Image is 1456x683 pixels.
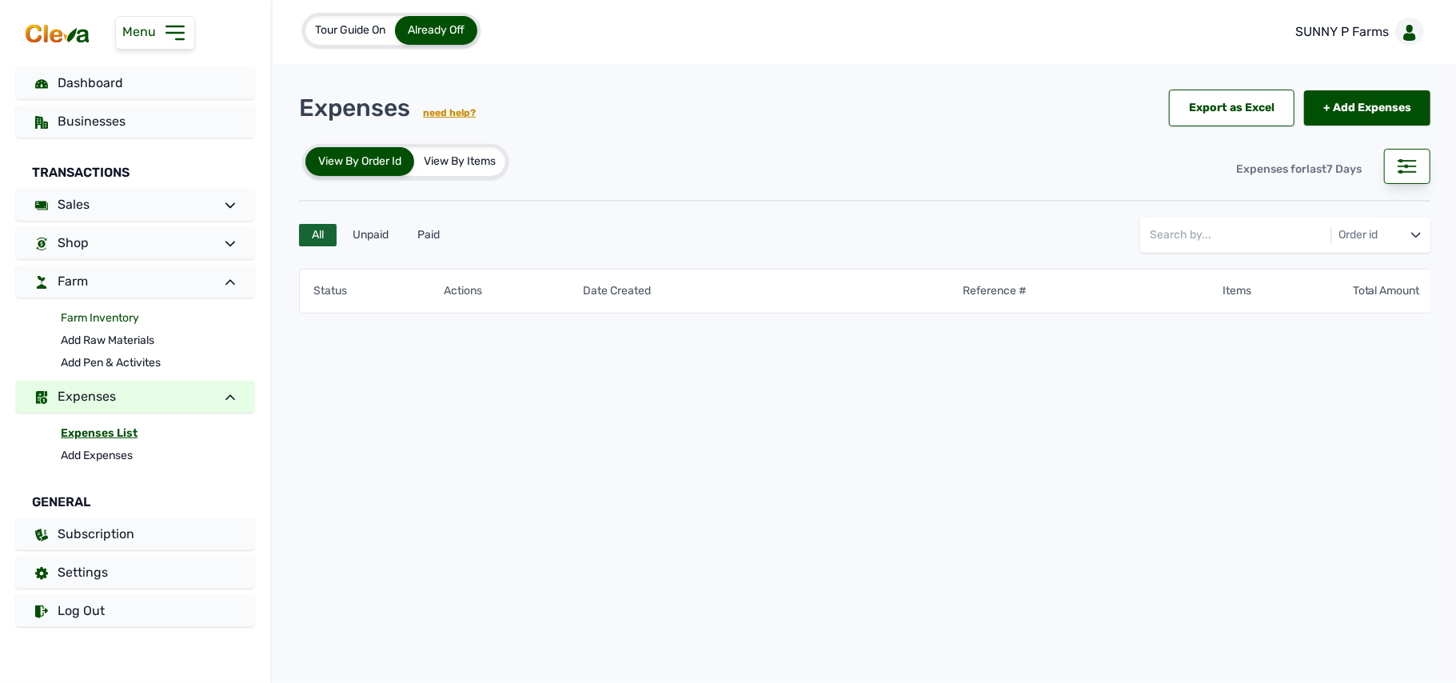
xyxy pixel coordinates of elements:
a: Settings [16,557,254,589]
a: Dashboard [16,67,254,99]
a: need help? [423,107,476,118]
span: Log Out [58,603,105,618]
p: SUNNY P Farms [1295,22,1389,42]
div: View By Items [414,147,505,176]
a: SUNNY P Farms [1282,10,1430,54]
div: All [299,224,337,246]
a: Shop [16,227,254,259]
th: Date Created [582,282,962,300]
div: General [16,473,254,518]
span: last [1306,162,1326,176]
div: Paid [405,224,453,246]
a: Sales [16,189,254,221]
a: Expenses [16,381,254,413]
span: Already Off [408,23,465,37]
div: Expenses [299,94,476,122]
a: Add Pen & Activites [61,352,254,374]
span: Dashboard [58,75,123,90]
div: Export as Excel [1169,90,1294,126]
a: Businesses [16,106,254,138]
a: + Add Expenses [1304,90,1430,126]
span: Tour Guide On [315,23,385,37]
a: Farm [16,266,254,298]
a: Add Expenses [61,445,254,467]
th: Actions [443,282,572,300]
img: cleva_logo.png [22,22,93,45]
th: Status [313,282,442,300]
a: Add Raw Materials [61,330,254,352]
span: Subscription [58,526,134,541]
span: Businesses [58,114,126,129]
span: Expenses [58,389,116,404]
span: Sales [58,197,90,212]
div: Expenses for 7 Days [1223,152,1374,187]
a: Expenses List [61,422,254,445]
div: View By Order Id [305,147,414,176]
span: Shop [58,235,89,250]
span: Farm [58,274,88,289]
div: Transactions [16,144,254,189]
span: Settings [58,565,108,580]
th: Items [1222,282,1351,300]
div: Unpaid [340,224,401,246]
th: Reference # [962,282,1222,300]
input: Search by... [1150,218,1380,253]
span: Menu [122,24,162,39]
a: Farm Inventory [61,307,254,330]
div: Order id [1335,227,1381,243]
a: Subscription [16,518,254,550]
